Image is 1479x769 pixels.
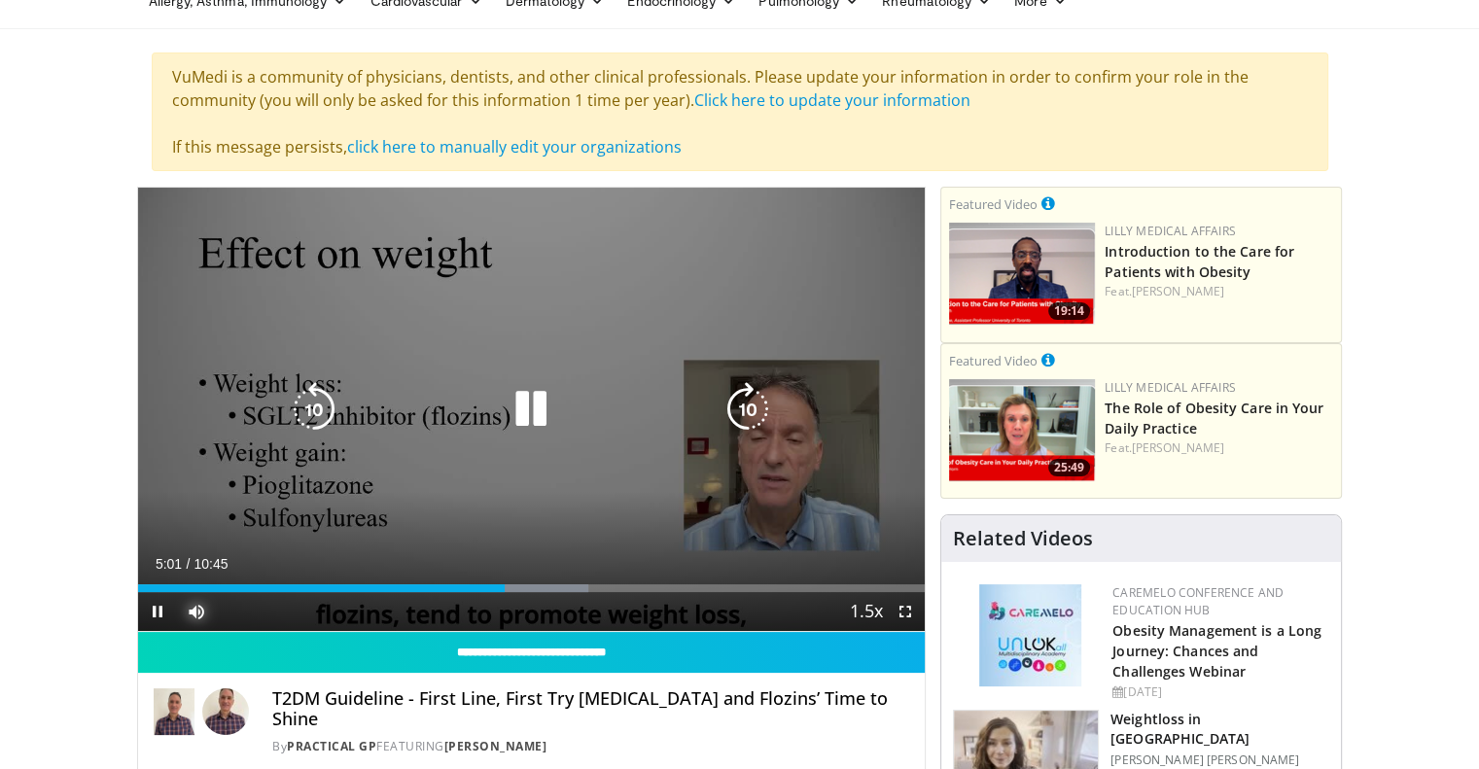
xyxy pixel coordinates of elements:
[949,379,1095,481] a: 25:49
[287,738,376,754] a: Practical GP
[949,223,1095,325] img: acc2e291-ced4-4dd5-b17b-d06994da28f3.png.150x105_q85_crop-smart_upscale.png
[1112,621,1321,681] a: Obesity Management is a Long Journey: Chances and Challenges Webinar
[138,188,926,632] video-js: Video Player
[1105,283,1333,300] div: Feat.
[187,556,191,572] span: /
[194,556,228,572] span: 10:45
[202,688,249,735] img: Avatar
[949,352,1038,369] small: Featured Video
[152,52,1328,171] div: VuMedi is a community of physicians, dentists, and other clinical professionals. Please update yo...
[886,592,925,631] button: Fullscreen
[1105,399,1323,437] a: The Role of Obesity Care in Your Daily Practice
[1132,283,1224,299] a: [PERSON_NAME]
[1132,439,1224,456] a: [PERSON_NAME]
[694,89,970,111] a: Click here to update your information
[949,223,1095,325] a: 19:14
[1048,459,1090,476] span: 25:49
[1112,683,1325,701] div: [DATE]
[1105,439,1333,457] div: Feat.
[953,527,1093,550] h4: Related Videos
[272,688,909,730] h4: T2DM Guideline - First Line, First Try [MEDICAL_DATA] and Flozins’ Time to Shine
[1048,302,1090,320] span: 19:14
[1112,584,1284,618] a: CaReMeLO Conference and Education Hub
[949,379,1095,481] img: e1208b6b-349f-4914-9dd7-f97803bdbf1d.png.150x105_q85_crop-smart_upscale.png
[1105,242,1294,281] a: Introduction to the Care for Patients with Obesity
[1110,752,1329,768] p: [PERSON_NAME] [PERSON_NAME]
[1105,223,1236,239] a: Lilly Medical Affairs
[272,738,909,755] div: By FEATURING
[154,688,194,735] img: Practical GP
[443,738,546,754] a: [PERSON_NAME]
[156,556,182,572] span: 5:01
[847,592,886,631] button: Playback Rate
[1105,379,1236,396] a: Lilly Medical Affairs
[1110,710,1329,749] h3: Weightloss in [GEOGRAPHIC_DATA]
[138,584,926,592] div: Progress Bar
[138,592,177,631] button: Pause
[949,195,1038,213] small: Featured Video
[347,136,682,157] a: click here to manually edit your organizations
[177,592,216,631] button: Mute
[979,584,1081,686] img: 45df64a9-a6de-482c-8a90-ada250f7980c.png.150x105_q85_autocrop_double_scale_upscale_version-0.2.jpg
